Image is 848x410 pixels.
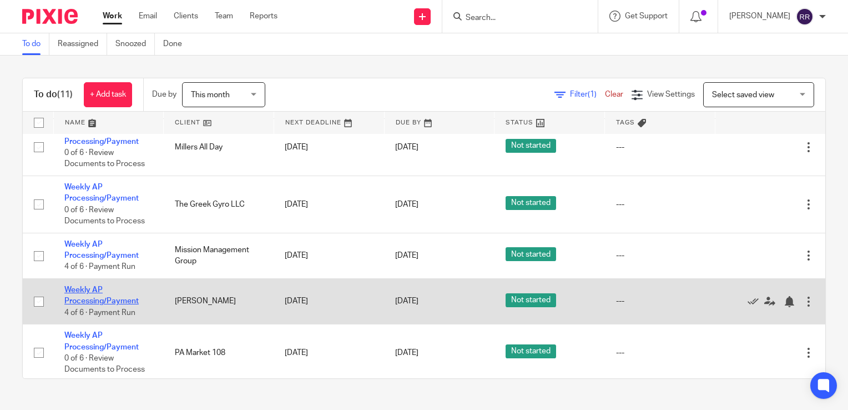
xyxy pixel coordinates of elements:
[64,241,139,259] a: Weekly AP Processing/Payment
[465,13,564,23] input: Search
[215,11,233,22] a: Team
[274,176,384,233] td: [DATE]
[64,183,139,202] a: Weekly AP Processing/Payment
[57,90,73,99] span: (11)
[64,149,145,168] span: 0 of 6 · Review Documents to Process
[64,263,135,271] span: 4 of 6 · Payment Run
[64,332,139,351] a: Weekly AP Processing/Payment
[625,12,668,20] span: Get Support
[163,33,190,55] a: Done
[506,247,556,261] span: Not started
[64,126,139,145] a: Weekly AP Processing/Payment
[506,196,556,210] span: Not started
[712,91,774,99] span: Select saved view
[395,143,418,151] span: [DATE]
[64,206,145,226] span: 0 of 6 · Review Documents to Process
[164,119,274,176] td: Millers All Day
[250,11,277,22] a: Reports
[274,233,384,278] td: [DATE]
[64,354,145,374] span: 0 of 6 · Review Documents to Process
[174,11,198,22] a: Clients
[139,11,157,22] a: Email
[164,324,274,382] td: PA Market 108
[395,201,418,208] span: [DATE]
[748,296,764,307] a: Mark as done
[605,91,623,98] a: Clear
[616,142,704,153] div: ---
[152,89,176,100] p: Due by
[395,252,418,259] span: [DATE]
[22,9,78,24] img: Pixie
[164,279,274,324] td: [PERSON_NAME]
[64,309,135,317] span: 4 of 6 · Payment Run
[796,8,814,26] img: svg%3E
[395,349,418,357] span: [DATE]
[616,347,704,358] div: ---
[616,119,635,126] span: Tags
[395,298,418,306] span: [DATE]
[647,91,695,98] span: View Settings
[64,286,139,305] a: Weekly AP Processing/Payment
[506,139,556,153] span: Not started
[616,199,704,210] div: ---
[729,11,790,22] p: [PERSON_NAME]
[191,91,230,99] span: This month
[274,279,384,324] td: [DATE]
[570,91,605,98] span: Filter
[506,344,556,358] span: Not started
[616,250,704,261] div: ---
[616,296,704,307] div: ---
[588,91,597,98] span: (1)
[34,89,73,101] h1: To do
[274,119,384,176] td: [DATE]
[164,233,274,278] td: Mission Management Group
[84,82,132,107] a: + Add task
[115,33,155,55] a: Snoozed
[22,33,49,55] a: To do
[274,324,384,382] td: [DATE]
[506,293,556,307] span: Not started
[164,176,274,233] td: The Greek Gyro LLC
[58,33,107,55] a: Reassigned
[103,11,122,22] a: Work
